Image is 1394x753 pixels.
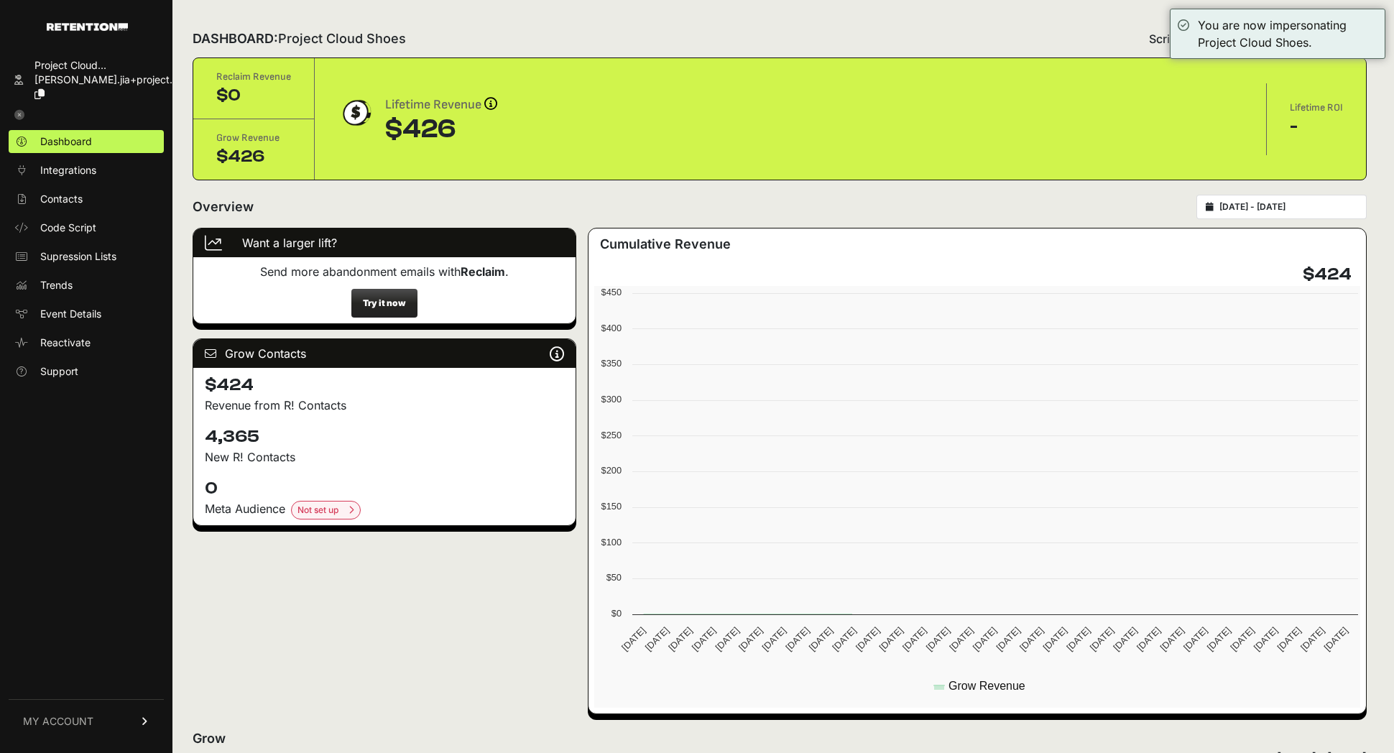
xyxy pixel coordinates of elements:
text: [DATE] [971,625,999,653]
a: Integrations [9,159,164,182]
img: Retention.com [47,23,128,31]
text: [DATE] [830,625,858,653]
h2: Grow [193,729,1367,749]
text: [DATE] [713,625,741,653]
h3: Cumulative Revenue [600,234,731,254]
img: dollar-coin-05c43ed7efb7bc0c12610022525b4bbbb207c7efeef5aecc26f025e68dcafac9.png [338,95,374,131]
text: [DATE] [877,625,905,653]
h4: 4,365 [205,425,564,448]
a: Event Details [9,302,164,325]
div: Lifetime ROI [1290,101,1343,115]
a: Supression Lists [9,245,164,268]
text: $150 [601,501,622,512]
a: Trends [9,274,164,297]
text: $300 [601,394,622,405]
text: [DATE] [900,625,928,653]
span: Event Details [40,307,101,321]
span: Contacts [40,192,83,206]
text: $100 [601,537,622,548]
text: $400 [601,323,622,333]
span: Script status [1149,30,1217,47]
a: Project Cloud... [PERSON_NAME].jia+project... [9,54,164,106]
div: $0 [216,84,291,107]
text: [DATE] [1322,625,1350,653]
div: You are now impersonating Project Cloud Shoes. [1198,17,1377,51]
text: [DATE] [1064,625,1092,653]
span: Integrations [40,163,96,177]
h2: DASHBOARD: [193,29,406,49]
text: [DATE] [783,625,811,653]
text: [DATE] [619,625,647,653]
text: $200 [601,465,622,476]
span: [PERSON_NAME].jia+project... [34,73,178,86]
text: $450 [601,287,622,297]
strong: Reclaim [461,264,505,279]
text: $0 [611,608,622,619]
text: [DATE] [1228,625,1256,653]
a: Support [9,360,164,383]
text: [DATE] [854,625,882,653]
text: $350 [601,358,622,369]
text: $250 [601,430,622,440]
h4: $424 [205,374,564,397]
div: - [1290,115,1343,138]
div: Reclaim Revenue [216,70,291,84]
text: [DATE] [1252,625,1280,653]
p: Revenue from R! Contacts [205,397,564,414]
text: [DATE] [737,625,765,653]
span: Trends [40,278,73,292]
text: [DATE] [1111,625,1139,653]
text: [DATE] [690,625,718,653]
p: New R! Contacts [205,448,564,466]
span: MY ACCOUNT [23,714,93,729]
h2: Overview [193,197,254,217]
text: [DATE] [947,625,975,653]
text: [DATE] [1017,625,1045,653]
text: [DATE] [1205,625,1233,653]
p: Send more abandonment emails with . [205,263,564,280]
text: [DATE] [1041,625,1069,653]
a: MY ACCOUNT [9,699,164,743]
strong: Try it now [363,297,406,308]
span: Supression Lists [40,249,116,264]
div: $426 [385,115,497,144]
div: Project Cloud... [34,58,178,73]
span: Dashboard [40,134,92,149]
span: Support [40,364,78,379]
text: [DATE] [1298,625,1326,653]
text: [DATE] [994,625,1022,653]
div: Grow Contacts [193,339,576,368]
text: [DATE] [1088,625,1116,653]
div: Lifetime Revenue [385,95,497,115]
text: [DATE] [1135,625,1163,653]
div: Grow Revenue [216,131,291,145]
text: [DATE] [924,625,952,653]
a: Contacts [9,188,164,211]
span: Project Cloud Shoes [278,31,406,46]
a: Dashboard [9,130,164,153]
text: [DATE] [643,625,671,653]
h4: $424 [1303,263,1352,286]
text: $50 [606,572,622,583]
span: Code Script [40,221,96,235]
text: [DATE] [1181,625,1209,653]
span: Reactivate [40,336,91,350]
text: Grow Revenue [948,680,1025,692]
text: [DATE] [807,625,835,653]
text: [DATE] [1275,625,1303,653]
h4: 0 [205,477,564,500]
text: [DATE] [760,625,788,653]
a: Code Script [9,216,164,239]
div: Want a larger lift? [193,228,576,257]
a: Reactivate [9,331,164,354]
div: $426 [216,145,291,168]
div: Meta Audience [205,500,564,519]
text: [DATE] [666,625,694,653]
text: [DATE] [1158,625,1186,653]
